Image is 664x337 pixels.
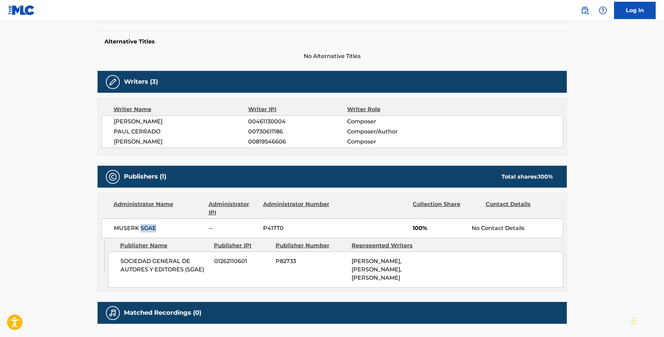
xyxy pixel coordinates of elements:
span: 00461130004 [248,117,347,126]
span: MUSERK SGAE [114,224,204,232]
h5: Writers (3) [124,78,158,86]
h5: Publishers (1) [124,173,166,181]
div: Writer IPI [248,105,347,114]
div: Publisher IPI [214,241,270,250]
img: Matched Recordings [109,309,117,317]
span: Composer [347,117,437,126]
img: help [599,6,607,15]
div: Total shares: [502,173,553,181]
span: SOCIEDAD GENERAL DE AUTORES Y EDITORES (SGAE) [120,257,209,274]
span: PAUL CERRADO [114,128,249,136]
span: [PERSON_NAME], [PERSON_NAME], [PERSON_NAME] [352,258,402,281]
div: Writer Name [114,105,249,114]
img: Writers [109,78,117,86]
div: Administrator Name [114,200,203,217]
div: Publisher Number [276,241,346,250]
div: Drag [631,311,636,331]
div: Writer Role [347,105,437,114]
img: search [581,6,589,15]
a: Log In [614,2,656,19]
div: Help [596,3,610,17]
span: 100% [413,224,467,232]
div: No Contact Details [472,224,562,232]
span: -- [209,224,258,232]
div: Contact Details [486,200,553,217]
img: Publishers [109,173,117,181]
span: Composer [347,138,437,146]
img: MLC Logo [8,5,35,15]
span: Composer/Author [347,128,437,136]
span: P82733 [276,257,346,265]
div: Collection Share [413,200,480,217]
h5: Matched Recordings (0) [124,309,201,317]
span: 00819546606 [248,138,347,146]
div: Administrator Number [263,200,330,217]
a: Public Search [578,3,592,17]
div: Represented Writers [352,241,422,250]
h5: Alternative Titles [104,38,560,45]
span: [PERSON_NAME] [114,117,249,126]
div: Publisher Name [120,241,209,250]
span: P417T0 [263,224,330,232]
iframe: Chat Widget [629,304,664,337]
span: 100 % [538,173,553,180]
span: 01262110601 [214,257,270,265]
span: 00730611186 [248,128,347,136]
span: No Alternative Titles [98,52,567,60]
div: Administrator IPI [209,200,258,217]
span: [PERSON_NAME] [114,138,249,146]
